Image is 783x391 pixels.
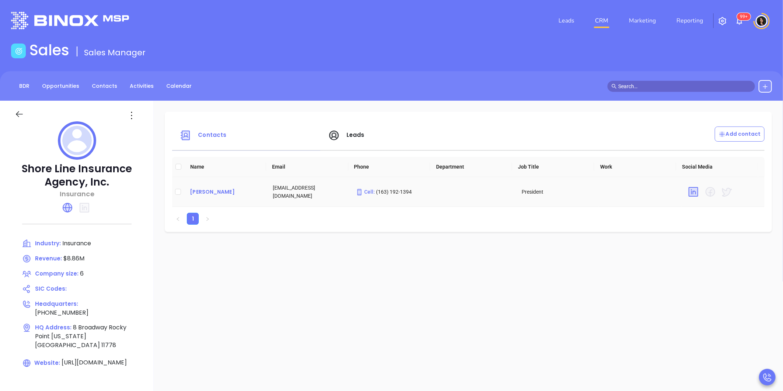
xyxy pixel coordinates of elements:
[556,13,577,28] a: Leads
[11,12,129,29] img: logo
[202,213,213,225] li: Next Page
[162,80,196,92] a: Calendar
[15,162,139,189] p: Shore Line Insurance Agency, Inc.
[63,254,84,263] span: $8.86M
[29,41,69,59] h1: Sales
[35,239,61,247] span: Industry:
[516,177,599,207] td: President
[718,130,761,138] p: Add contact
[187,213,199,225] li: 1
[15,189,139,199] p: Insurance
[172,213,184,225] li: Previous Page
[35,308,88,317] span: [PHONE_NUMBER]
[618,82,751,90] input: Search…
[22,359,60,367] span: Website:
[35,300,78,308] span: Headquarters:
[674,13,706,28] a: Reporting
[198,131,226,139] span: Contacts
[718,17,727,25] img: iconSetting
[38,80,84,92] a: Opportunities
[676,157,758,177] th: Social Media
[356,188,427,196] p: (163) 192-1394
[737,13,751,20] sup: 100
[356,189,375,195] span: Cell :
[84,47,146,58] span: Sales Manager
[594,157,676,177] th: Work
[15,80,34,92] a: BDR
[756,15,768,27] img: user
[176,217,180,221] span: left
[35,285,67,293] span: SIC Codes:
[347,131,365,139] span: Leads
[80,269,84,278] span: 6
[62,239,91,248] span: Insurance
[190,187,261,196] a: [PERSON_NAME]
[35,323,126,349] span: 8 Broadway Rocky Point [US_STATE] [GEOGRAPHIC_DATA] 11778
[58,121,96,160] img: profile logo
[87,80,122,92] a: Contacts
[184,157,266,177] th: Name
[35,255,62,262] span: Revenue:
[202,213,213,225] button: right
[348,157,430,177] th: Phone
[430,157,512,177] th: Department
[125,80,158,92] a: Activities
[592,13,611,28] a: CRM
[205,217,210,221] span: right
[172,213,184,225] button: left
[626,13,659,28] a: Marketing
[612,84,617,89] span: search
[735,17,744,25] img: iconNotification
[62,359,127,367] span: [URL][DOMAIN_NAME]
[512,157,594,177] th: Job Title
[35,323,72,331] span: HQ Address:
[267,177,350,207] td: [EMAIL_ADDRESS][DOMAIN_NAME]
[35,270,79,277] span: Company size:
[266,157,348,177] th: Email
[187,213,198,224] a: 1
